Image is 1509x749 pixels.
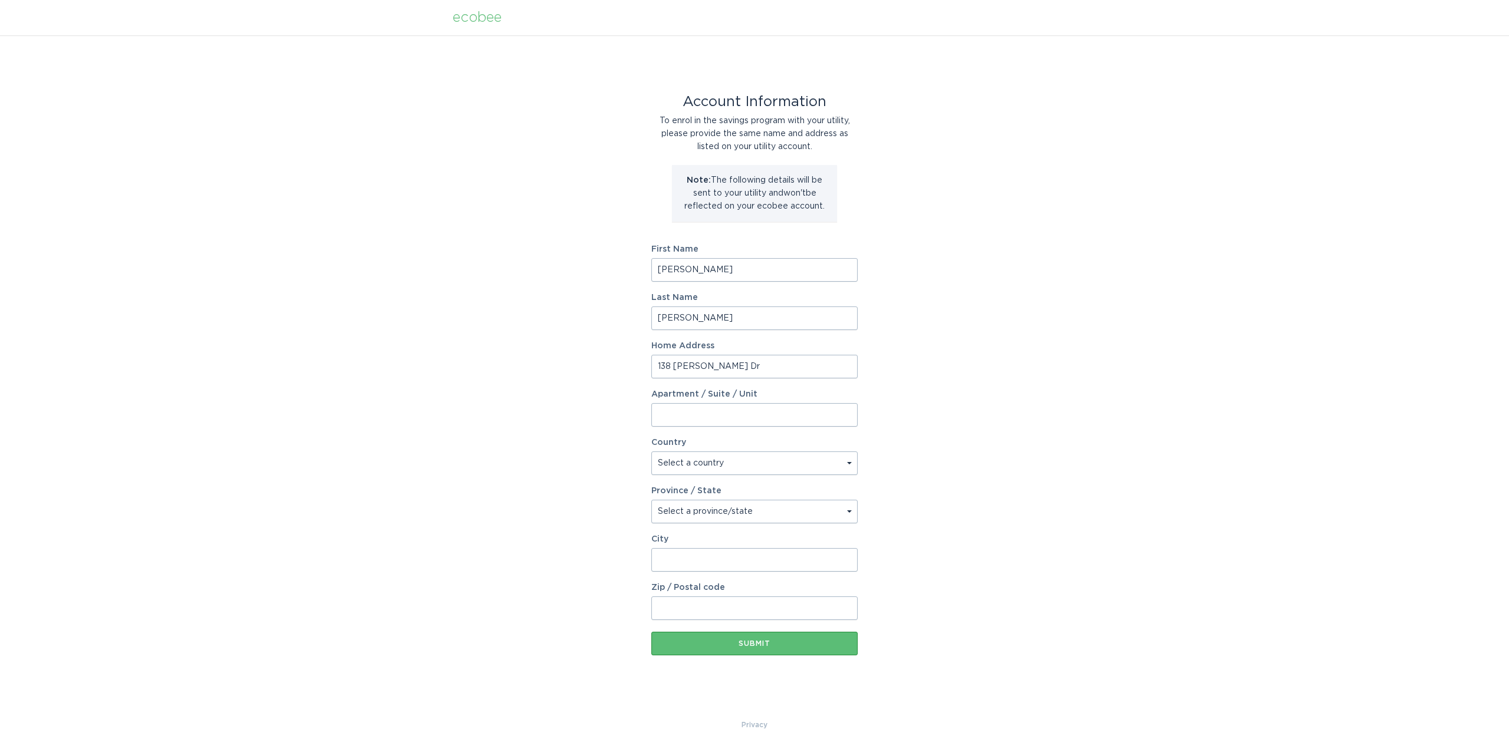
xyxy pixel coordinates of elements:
[651,487,721,495] label: Province / State
[651,293,858,302] label: Last Name
[651,95,858,108] div: Account Information
[687,176,711,184] strong: Note:
[651,583,858,592] label: Zip / Postal code
[651,438,686,447] label: Country
[651,535,858,543] label: City
[453,11,502,24] div: ecobee
[681,174,828,213] p: The following details will be sent to your utility and won't be reflected on your ecobee account.
[651,632,858,655] button: Submit
[657,640,852,647] div: Submit
[651,342,858,350] label: Home Address
[651,245,858,253] label: First Name
[742,718,767,731] a: Privacy Policy & Terms of Use
[651,114,858,153] div: To enrol in the savings program with your utility, please provide the same name and address as li...
[651,390,858,398] label: Apartment / Suite / Unit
